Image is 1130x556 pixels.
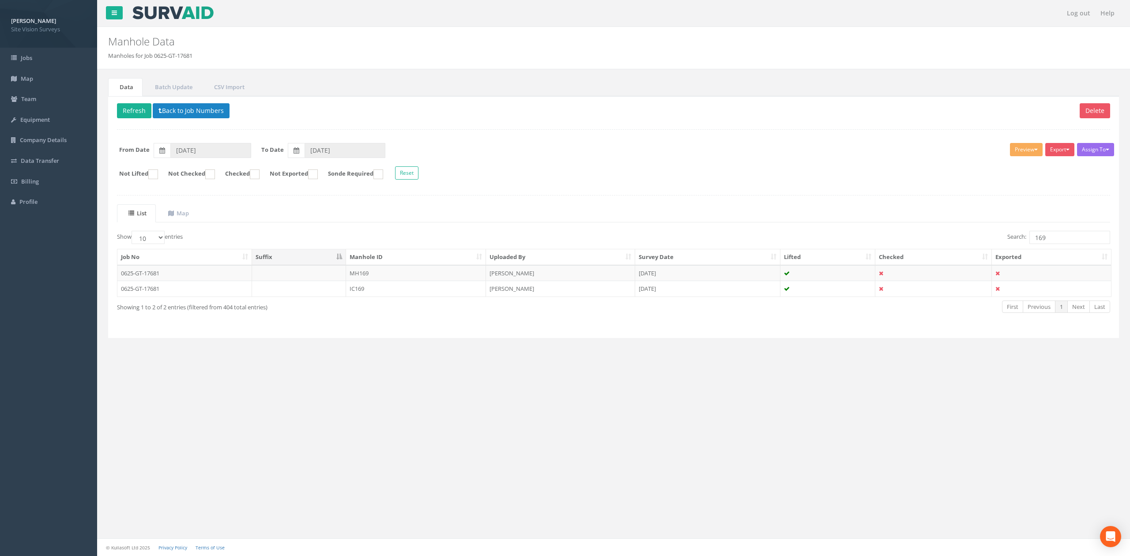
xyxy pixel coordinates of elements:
[305,143,385,158] input: To Date
[486,265,635,281] td: [PERSON_NAME]
[1029,231,1110,244] input: Search:
[117,249,252,265] th: Job No: activate to sort column ascending
[346,265,486,281] td: MH169
[1077,143,1114,156] button: Assign To
[117,300,523,312] div: Showing 1 to 2 of 2 entries (filtered from 404 total entries)
[143,78,202,96] a: Batch Update
[21,177,39,185] span: Billing
[1089,301,1110,313] a: Last
[108,52,192,60] li: Manholes for Job 0625-GT-17681
[117,231,183,244] label: Show entries
[346,281,486,297] td: IC169
[117,281,252,297] td: 0625-GT-17681
[1067,301,1090,313] a: Next
[992,249,1111,265] th: Exported: activate to sort column ascending
[261,146,284,154] label: To Date
[159,169,215,179] label: Not Checked
[635,281,780,297] td: [DATE]
[635,265,780,281] td: [DATE]
[20,136,67,144] span: Company Details
[635,249,780,265] th: Survey Date: activate to sort column ascending
[1002,301,1023,313] a: First
[875,249,992,265] th: Checked: activate to sort column ascending
[128,209,147,217] uib-tab-heading: List
[203,78,254,96] a: CSV Import
[1007,231,1110,244] label: Search:
[168,209,189,217] uib-tab-heading: Map
[1080,103,1110,118] button: Delete
[216,169,260,179] label: Checked
[117,265,252,281] td: 0625-GT-17681
[157,204,198,222] a: Map
[21,75,33,83] span: Map
[319,169,383,179] label: Sonde Required
[132,231,165,244] select: Showentries
[106,545,150,551] small: © Kullasoft Ltd 2025
[19,198,38,206] span: Profile
[1010,143,1043,156] button: Preview
[346,249,486,265] th: Manhole ID: activate to sort column ascending
[20,116,50,124] span: Equipment
[252,249,347,265] th: Suffix: activate to sort column descending
[395,166,418,180] button: Reset
[11,15,86,33] a: [PERSON_NAME] Site Vision Surveys
[1055,301,1068,313] a: 1
[153,103,230,118] button: Back to Job Numbers
[110,169,158,179] label: Not Lifted
[117,103,151,118] button: Refresh
[108,78,143,96] a: Data
[21,157,59,165] span: Data Transfer
[21,95,36,103] span: Team
[1100,526,1121,547] div: Open Intercom Messenger
[21,54,32,62] span: Jobs
[158,545,187,551] a: Privacy Policy
[11,17,56,25] strong: [PERSON_NAME]
[1045,143,1074,156] button: Export
[1023,301,1055,313] a: Previous
[261,169,318,179] label: Not Exported
[170,143,251,158] input: From Date
[117,204,156,222] a: List
[108,36,948,47] h2: Manhole Data
[11,25,86,34] span: Site Vision Surveys
[486,281,635,297] td: [PERSON_NAME]
[119,146,150,154] label: From Date
[486,249,635,265] th: Uploaded By: activate to sort column ascending
[196,545,225,551] a: Terms of Use
[780,249,876,265] th: Lifted: activate to sort column ascending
